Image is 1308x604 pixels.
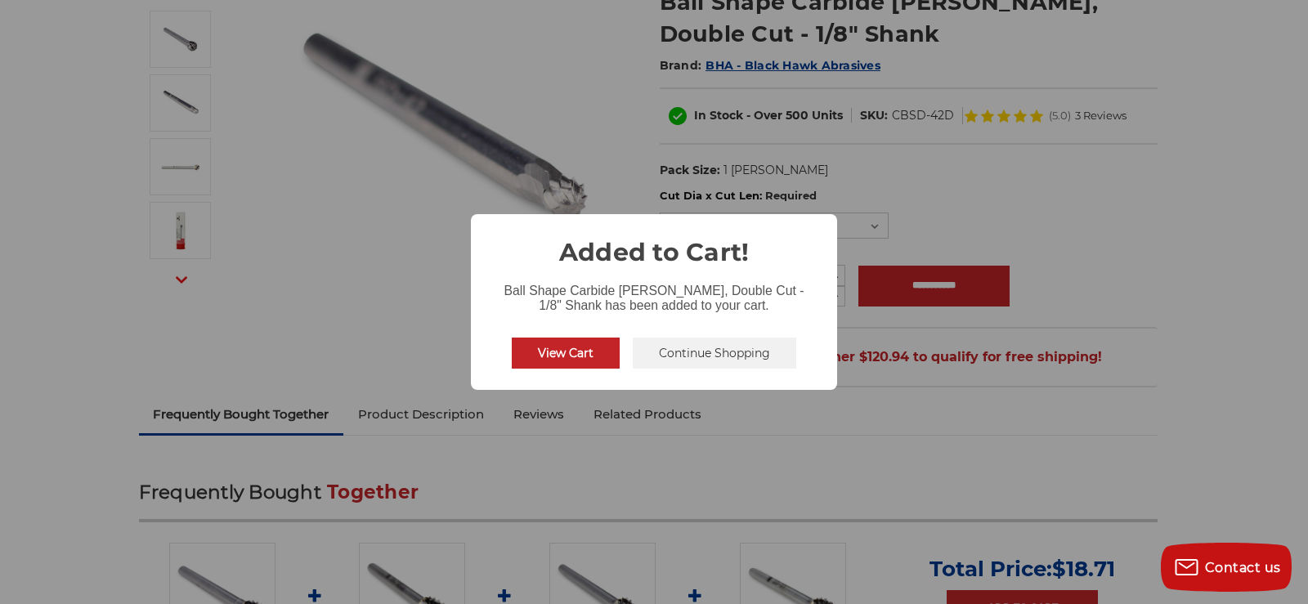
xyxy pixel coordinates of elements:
[1205,560,1281,575] span: Contact us
[471,214,837,271] h2: Added to Cart!
[1161,543,1292,592] button: Contact us
[633,338,796,369] button: Continue Shopping
[512,338,620,369] button: View Cart
[471,271,837,316] div: Ball Shape Carbide [PERSON_NAME], Double Cut - 1/8" Shank has been added to your cart.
